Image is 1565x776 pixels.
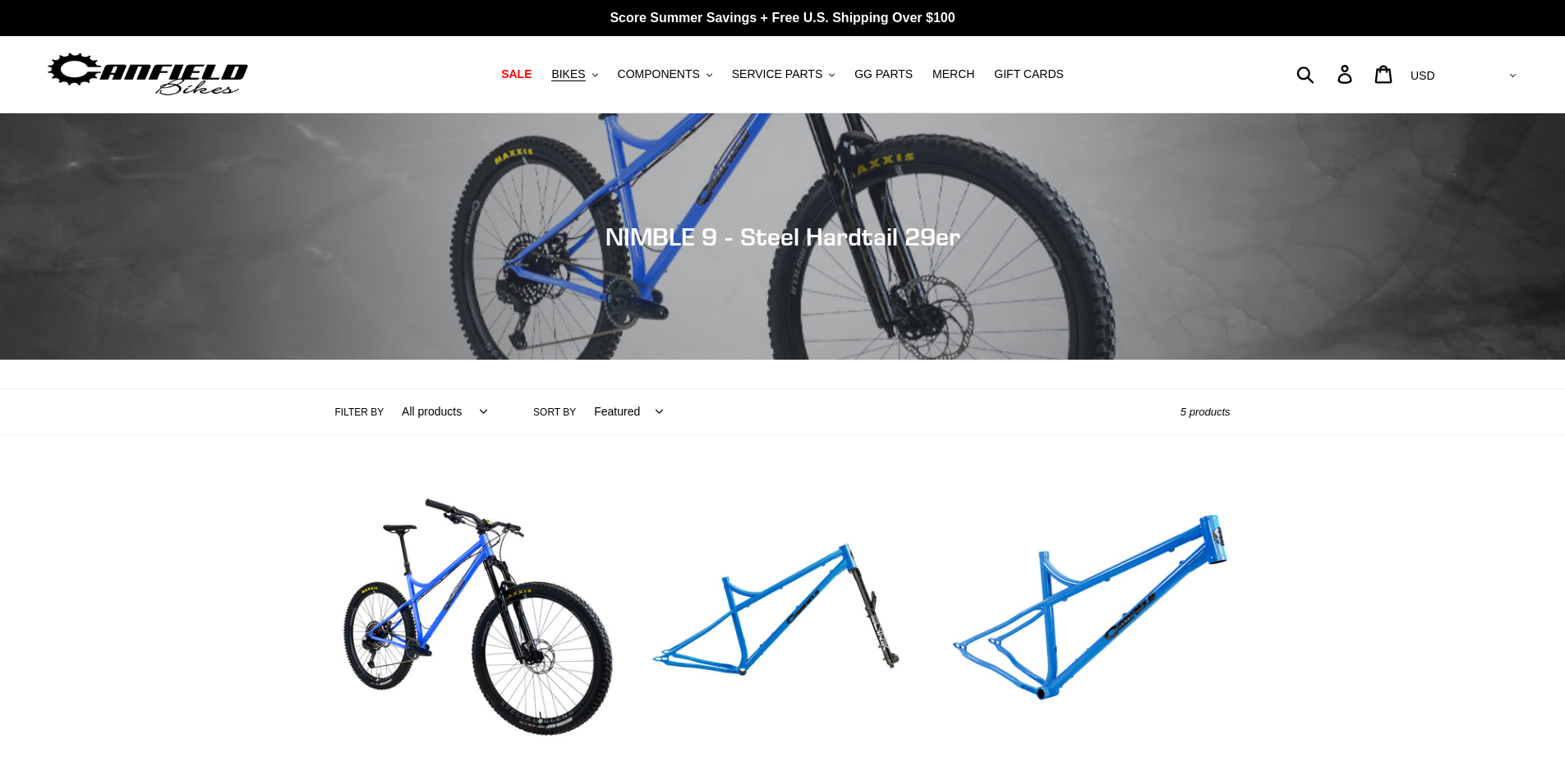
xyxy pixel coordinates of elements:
[1181,406,1231,418] span: 5 products
[533,405,576,420] label: Sort by
[605,222,960,251] span: NIMBLE 9 - Steel Hardtail 29er
[543,63,605,85] button: BIKES
[986,63,1072,85] a: GIFT CARDS
[724,63,843,85] button: SERVICE PARTS
[994,67,1064,81] span: GIFT CARDS
[732,67,822,81] span: SERVICE PARTS
[618,67,700,81] span: COMPONENTS
[932,67,974,81] span: MERCH
[1305,56,1347,92] input: Search
[501,67,532,81] span: SALE
[551,67,585,81] span: BIKES
[846,63,921,85] a: GG PARTS
[924,63,983,85] a: MERCH
[45,48,251,100] img: Canfield Bikes
[854,67,913,81] span: GG PARTS
[335,405,384,420] label: Filter by
[610,63,720,85] button: COMPONENTS
[493,63,540,85] a: SALE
